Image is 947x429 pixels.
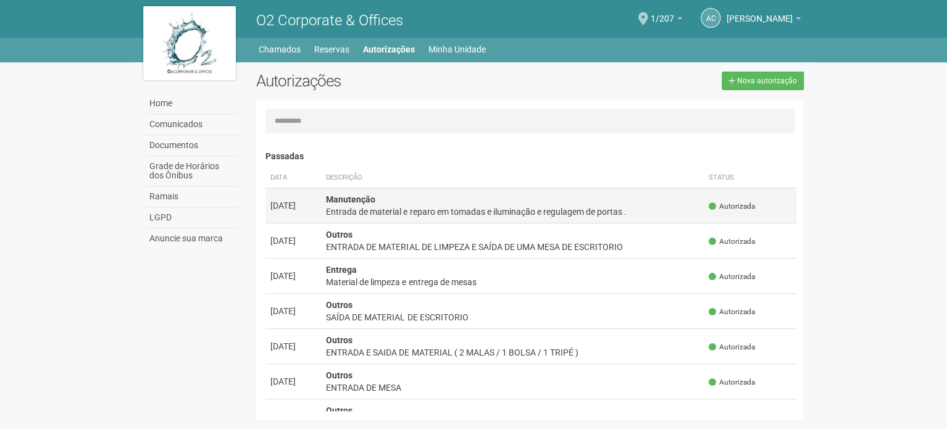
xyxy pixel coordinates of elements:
[326,241,699,253] div: ENTRADA DE MATERIAL DE LIMPEZA E SAÍDA DE UMA MESA DE ESCRITORIO
[256,72,520,90] h2: Autorizações
[326,406,353,415] strong: Outros
[709,342,755,352] span: Autorizada
[326,346,699,359] div: ENTRADA E SAIDA DE MATERIAL ( 2 MALAS / 1 BOLSA / 1 TRIPÉ )
[146,156,238,186] a: Grade de Horários dos Ônibus
[321,168,704,188] th: Descrição
[270,235,316,247] div: [DATE]
[428,41,486,58] a: Minha Unidade
[326,370,353,380] strong: Outros
[146,93,238,114] a: Home
[709,236,755,247] span: Autorizada
[326,381,699,394] div: ENTRADA DE MESA
[722,72,804,90] a: Nova autorização
[265,168,321,188] th: Data
[146,228,238,249] a: Anuncie sua marca
[146,207,238,228] a: LGPD
[363,41,415,58] a: Autorizações
[326,311,699,323] div: SAÍDA DE MATERIAL DE ESCRITORIO
[737,77,797,85] span: Nova autorização
[326,194,375,204] strong: Manutenção
[326,230,353,239] strong: Outros
[146,114,238,135] a: Comunicados
[143,6,236,80] img: logo.jpg
[326,206,699,218] div: Entrada de material e reparo em tomadas e iluminação e regulagem de portas .
[326,265,357,275] strong: Entrega
[326,300,353,310] strong: Outros
[651,2,674,23] span: 1/207
[270,410,316,423] div: [DATE]
[270,340,316,352] div: [DATE]
[265,152,796,161] h4: Passadas
[326,276,699,288] div: Material de limpeza e entrega de mesas
[727,15,801,25] a: [PERSON_NAME]
[651,15,682,25] a: 1/207
[256,12,403,29] span: O2 Corporate & Offices
[704,168,796,188] th: Status
[270,270,316,282] div: [DATE]
[326,335,353,345] strong: Outros
[146,186,238,207] a: Ramais
[709,272,755,282] span: Autorizada
[270,305,316,317] div: [DATE]
[709,307,755,317] span: Autorizada
[270,375,316,388] div: [DATE]
[727,2,793,23] span: Andréa Cunha
[259,41,301,58] a: Chamados
[146,135,238,156] a: Documentos
[709,201,755,212] span: Autorizada
[709,377,755,388] span: Autorizada
[701,8,720,28] a: AC
[314,41,349,58] a: Reservas
[270,199,316,212] div: [DATE]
